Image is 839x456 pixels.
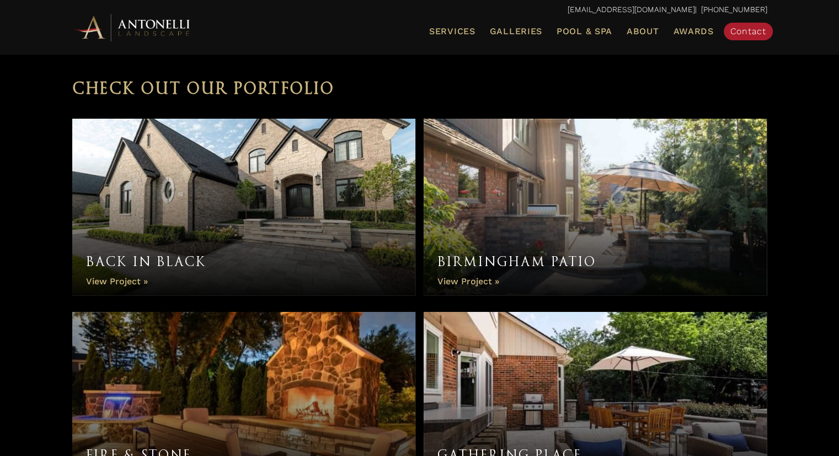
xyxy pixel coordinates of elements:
[429,27,475,36] span: Services
[72,76,767,102] h2: Check Out Our Portfolio
[669,24,718,39] a: Awards
[673,26,713,36] span: Awards
[72,12,194,43] img: Antonelli Horizontal Logo
[627,27,659,36] span: About
[72,3,767,17] p: | [PHONE_NUMBER]
[568,5,695,14] a: [EMAIL_ADDRESS][DOMAIN_NAME]
[490,26,542,36] span: Galleries
[485,24,547,39] a: Galleries
[622,24,664,39] a: About
[724,23,773,40] a: Contact
[557,26,612,36] span: Pool & Spa
[552,24,617,39] a: Pool & Spa
[425,24,480,39] a: Services
[730,26,766,36] span: Contact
